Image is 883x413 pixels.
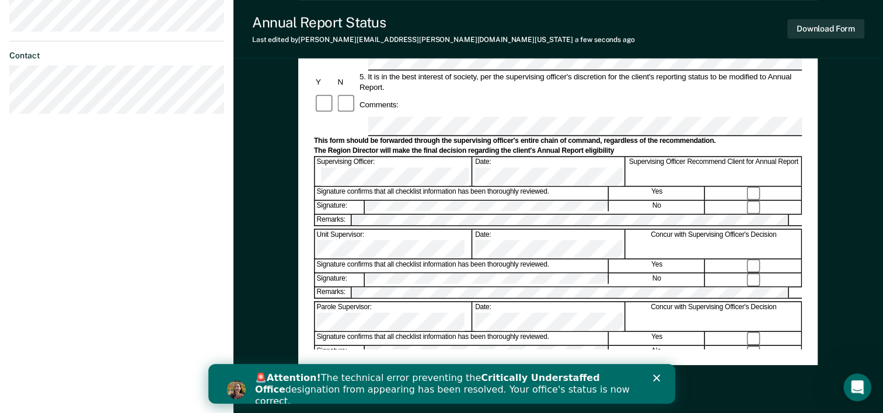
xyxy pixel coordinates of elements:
[609,274,705,286] div: No
[609,201,705,213] div: No
[473,302,625,331] div: Date:
[626,230,802,258] div: Concur with Supervising Officer's Decision
[609,332,705,345] div: Yes
[626,302,802,331] div: Concur with Supervising Officer's Decision
[314,77,336,87] div: Y
[315,332,609,345] div: Signature confirms that all checklist information has been thoroughly reviewed.
[314,146,802,156] div: The Region Director will make the final decision regarding the client's Annual Report eligibility
[315,157,473,186] div: Supervising Officer:
[843,373,871,401] iframe: Intercom live chat
[609,260,705,272] div: Yes
[315,302,473,331] div: Parole Supervisor:
[626,157,802,186] div: Supervising Officer Recommend Client for Annual Report
[336,77,358,87] div: N
[252,36,635,44] div: Last edited by [PERSON_NAME][EMAIL_ADDRESS][PERSON_NAME][DOMAIN_NAME][US_STATE]
[609,346,705,359] div: No
[314,136,802,146] div: This form should be forwarded through the supervising officer's entire chain of command, regardle...
[315,230,473,258] div: Unit Supervisor:
[9,51,224,61] dt: Contact
[58,8,113,19] b: Attention!
[575,36,635,44] span: a few seconds ago
[473,157,625,186] div: Date:
[358,99,400,110] div: Comments:
[252,14,635,31] div: Annual Report Status
[315,215,352,225] div: Remarks:
[358,72,802,93] div: 5. It is in the best interest of society, per the supervising officer's discretion for the client...
[315,260,609,272] div: Signature confirms that all checklist information has been thoroughly reviewed.
[473,230,625,258] div: Date:
[787,19,864,38] button: Download Form
[315,346,365,359] div: Signature:
[315,288,352,298] div: Remarks:
[315,201,365,213] div: Signature:
[208,364,675,404] iframe: Intercom live chat banner
[445,10,456,17] div: Close
[609,187,705,200] div: Yes
[315,187,609,200] div: Signature confirms that all checklist information has been thoroughly reviewed.
[47,8,392,31] b: Critically Understaffed Office
[315,274,365,286] div: Signature:
[47,8,430,43] div: 🚨 The technical error preventing the designation from appearing has been resolved. Your office's ...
